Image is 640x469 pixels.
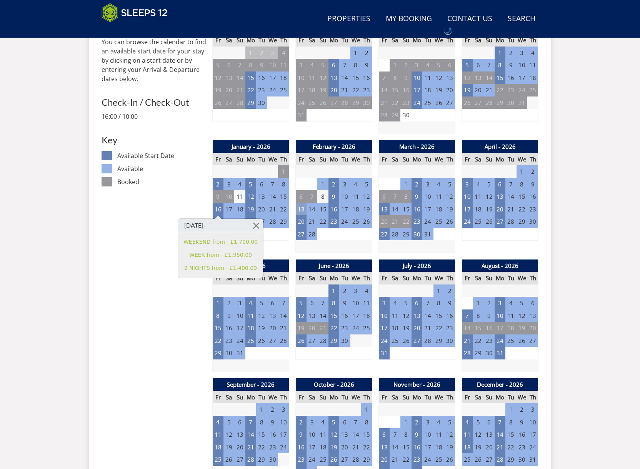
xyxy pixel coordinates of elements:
[361,72,372,84] td: 16
[412,96,422,109] td: 24
[412,34,422,47] th: Mo
[328,59,339,72] td: 6
[307,153,317,166] th: Sa
[390,96,400,109] td: 22
[256,47,267,59] td: 2
[473,190,483,203] td: 11
[213,203,223,216] td: 16
[339,84,350,96] td: 21
[213,215,223,228] td: 23
[495,84,505,96] td: 22
[517,96,527,109] td: 31
[444,96,455,109] td: 27
[102,135,206,145] h3: Key
[527,178,538,191] td: 9
[324,10,373,28] a: Properties
[117,151,206,160] dd: Available Start Date
[234,59,245,72] td: 7
[317,59,328,72] td: 5
[339,96,350,109] td: 28
[361,178,372,191] td: 5
[483,59,494,72] td: 7
[278,203,289,216] td: 22
[223,215,234,228] td: 24
[483,203,494,216] td: 19
[117,177,206,186] dd: Booked
[267,190,278,203] td: 14
[505,96,516,109] td: 30
[390,84,400,96] td: 15
[462,153,473,166] th: Fr
[505,10,538,28] a: Search
[256,72,267,84] td: 16
[400,109,411,121] td: 30
[296,59,307,72] td: 3
[379,190,390,203] td: 6
[473,84,483,96] td: 20
[433,178,444,191] td: 4
[444,27,452,34] div: Call: 01823 665500
[379,215,390,228] td: 20
[462,84,473,96] td: 19
[483,153,494,166] th: Su
[462,140,538,153] th: April - 2026
[505,47,516,59] td: 2
[422,203,433,216] td: 17
[350,72,361,84] td: 15
[495,47,505,59] td: 1
[267,84,278,96] td: 24
[213,72,223,84] td: 12
[361,96,372,109] td: 30
[390,215,400,228] td: 21
[307,34,317,47] th: Sa
[339,59,350,72] td: 7
[390,190,400,203] td: 7
[400,34,411,47] th: Su
[361,203,372,216] td: 19
[445,27,452,34] img: hfpfyWBK5wQHBAGPgDf9c6qAYOxxMAAAAASUVORK5CYII=
[245,84,256,96] td: 22
[245,190,256,203] td: 12
[483,190,494,203] td: 12
[495,72,505,84] td: 15
[317,203,328,216] td: 15
[278,72,289,84] td: 18
[422,153,433,166] th: Tu
[412,72,422,84] td: 10
[361,190,372,203] td: 12
[433,59,444,72] td: 5
[213,59,223,72] td: 5
[390,34,400,47] th: Sa
[256,203,267,216] td: 20
[339,215,350,228] td: 24
[422,72,433,84] td: 11
[422,34,433,47] th: Tu
[350,215,361,228] td: 25
[278,190,289,203] td: 15
[328,215,339,228] td: 23
[412,178,422,191] td: 2
[245,203,256,216] td: 19
[473,59,483,72] td: 6
[267,59,278,72] td: 10
[412,190,422,203] td: 9
[390,109,400,121] td: 29
[517,178,527,191] td: 8
[422,96,433,109] td: 25
[400,203,411,216] td: 15
[361,215,372,228] td: 26
[433,190,444,203] td: 11
[307,190,317,203] td: 7
[517,84,527,96] td: 24
[505,59,516,72] td: 9
[317,215,328,228] td: 22
[245,96,256,109] td: 29
[350,47,361,59] td: 1
[223,190,234,203] td: 10
[234,96,245,109] td: 28
[296,72,307,84] td: 10
[390,153,400,166] th: Sa
[317,153,328,166] th: Su
[278,215,289,228] td: 29
[307,72,317,84] td: 11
